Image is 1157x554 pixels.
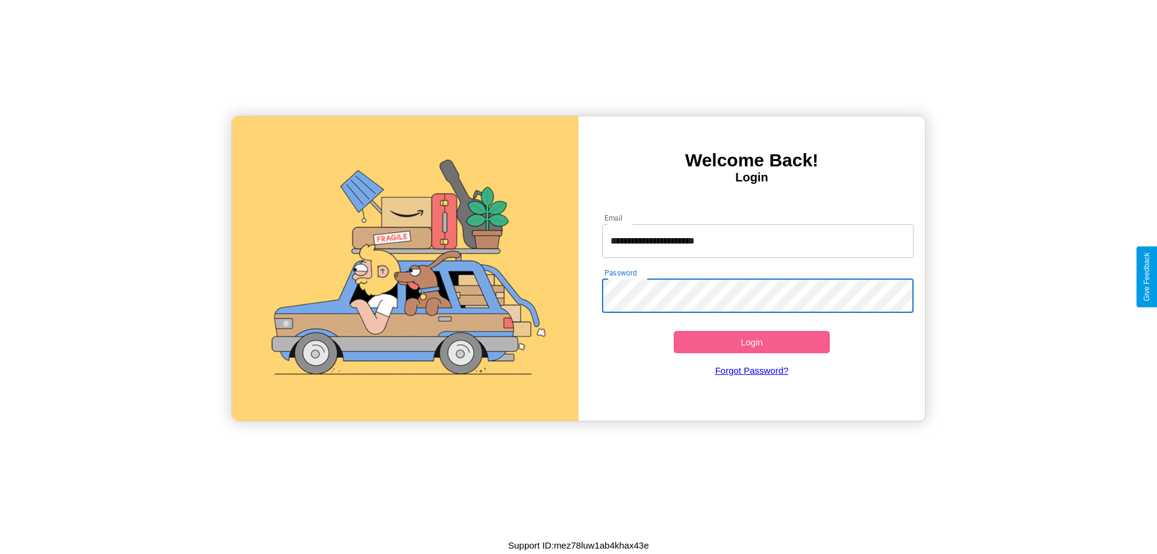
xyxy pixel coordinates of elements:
[232,116,578,421] img: gif
[578,171,925,184] h4: Login
[508,537,649,553] p: Support ID: mez78luw1ab4khax43e
[604,213,623,223] label: Email
[578,150,925,171] h3: Welcome Back!
[674,331,830,353] button: Login
[1143,253,1151,301] div: Give Feedback
[604,268,636,278] label: Password
[596,353,908,388] a: Forgot Password?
